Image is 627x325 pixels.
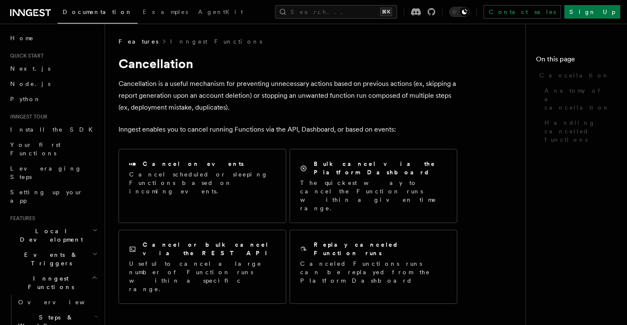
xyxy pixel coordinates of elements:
[536,54,617,68] h4: On this page
[119,230,286,304] a: Cancel or bulk cancel via the REST APIUseful to cancel a large number of Function runs within a s...
[138,3,193,23] a: Examples
[63,8,133,15] span: Documentation
[7,271,99,295] button: Inngest Functions
[7,185,99,208] a: Setting up your app
[143,160,244,168] h2: Cancel on events
[119,124,457,135] p: Inngest enables you to cancel running Functions via the API, Dashboard, or based on events:
[198,8,243,15] span: AgentKit
[18,299,105,306] span: Overview
[314,160,447,176] h2: Bulk cancel via the Platform Dashboard
[10,65,50,72] span: Next.js
[129,259,276,293] p: Useful to cancel a large number of Function runs within a specific range.
[10,80,50,87] span: Node.js
[300,259,447,285] p: Canceled Functions runs can be replayed from the Platform Dashboard
[119,37,158,46] span: Features
[483,5,561,19] a: Contact sales
[544,86,617,112] span: Anatomy of a cancellation
[290,149,457,223] a: Bulk cancel via the Platform DashboardThe quickest way to cancel the Function runs within a given...
[119,56,457,71] h1: Cancellation
[119,149,286,223] a: Cancel on eventsCancel scheduled or sleeping Functions based on incoming events.
[536,68,617,83] a: Cancellation
[143,240,276,257] h2: Cancel or bulk cancel via the REST API
[15,295,99,310] a: Overview
[10,189,83,204] span: Setting up your app
[7,161,99,185] a: Leveraging Steps
[10,165,82,180] span: Leveraging Steps
[7,76,99,91] a: Node.js
[10,34,34,42] span: Home
[7,223,99,247] button: Local Development
[193,3,248,23] a: AgentKit
[541,115,617,147] a: Handling cancelled functions
[119,78,457,113] p: Cancellation is a useful mechanism for preventing unnecessary actions based on previous actions (...
[7,227,92,244] span: Local Development
[170,37,262,46] a: Inngest Functions
[58,3,138,24] a: Documentation
[300,179,447,212] p: The quickest way to cancel the Function runs within a given time range.
[10,126,98,133] span: Install the SDK
[10,141,61,157] span: Your first Functions
[275,5,397,19] button: Search...⌘K
[129,170,276,196] p: Cancel scheduled or sleeping Functions based on incoming events.
[290,230,457,304] a: Replay canceled Function runsCanceled Functions runs can be replayed from the Platform Dashboard
[7,215,35,222] span: Features
[380,8,392,16] kbd: ⌘K
[7,274,91,291] span: Inngest Functions
[539,71,609,80] span: Cancellation
[314,240,447,257] h2: Replay canceled Function runs
[541,83,617,115] a: Anatomy of a cancellation
[7,113,47,120] span: Inngest tour
[143,8,188,15] span: Examples
[7,61,99,76] a: Next.js
[7,91,99,107] a: Python
[7,137,99,161] a: Your first Functions
[7,247,99,271] button: Events & Triggers
[7,251,92,267] span: Events & Triggers
[7,52,44,59] span: Quick start
[564,5,620,19] a: Sign Up
[7,122,99,137] a: Install the SDK
[7,30,99,46] a: Home
[449,7,470,17] button: Toggle dark mode
[10,96,41,102] span: Python
[544,118,617,144] span: Handling cancelled functions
